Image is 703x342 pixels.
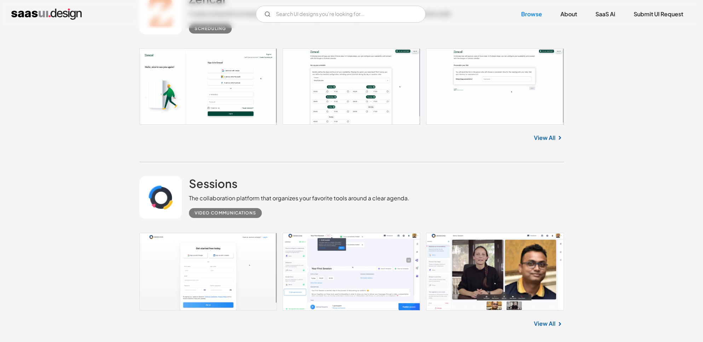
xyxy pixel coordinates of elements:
[189,194,409,202] div: The collaboration platform that organizes your favorite tools around a clear agenda.
[256,6,426,23] input: Search UI designs you're looking for...
[256,6,426,23] form: Email Form
[534,319,555,328] a: View All
[189,176,237,190] h2: Sessions
[195,24,226,33] div: Scheduling
[534,134,555,142] a: View All
[587,6,624,22] a: SaaS Ai
[513,6,551,22] a: Browse
[552,6,586,22] a: About
[195,209,256,217] div: Video Communications
[189,176,237,194] a: Sessions
[625,6,692,22] a: Submit UI Request
[11,8,82,20] a: home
